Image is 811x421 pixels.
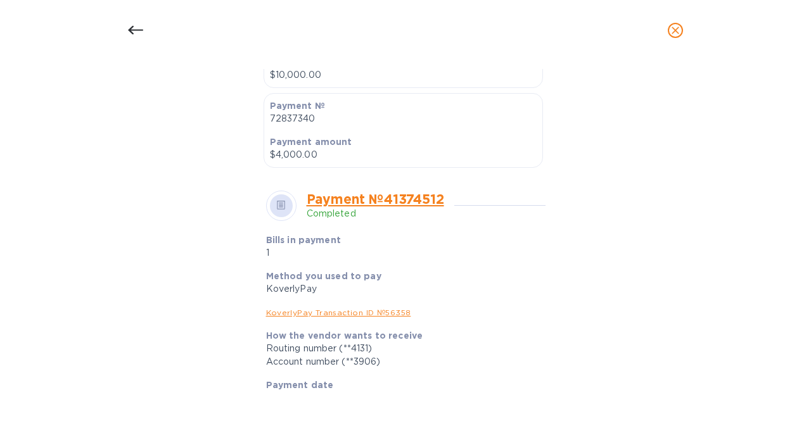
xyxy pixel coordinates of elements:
p: 72837340 [270,112,537,125]
p: $4,000.00 [270,148,537,161]
b: Payment amount [270,137,352,147]
button: close [660,15,691,46]
b: Payment date [266,380,334,390]
p: Completed [307,207,444,220]
p: $10,000.00 [270,68,537,82]
b: How the vendor wants to receive [266,330,423,341]
a: KoverlyPay Transaction ID № 56358 [266,308,411,317]
b: Method you used to pay [266,271,381,281]
p: 1 [266,246,445,260]
div: Routing number (**4131) [266,342,535,355]
b: Bills in payment [266,235,341,245]
div: Account number (**3906) [266,355,535,368]
div: KoverlyPay [266,282,535,296]
a: Payment № 41374512 [307,191,444,207]
b: Payment № [270,101,325,111]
